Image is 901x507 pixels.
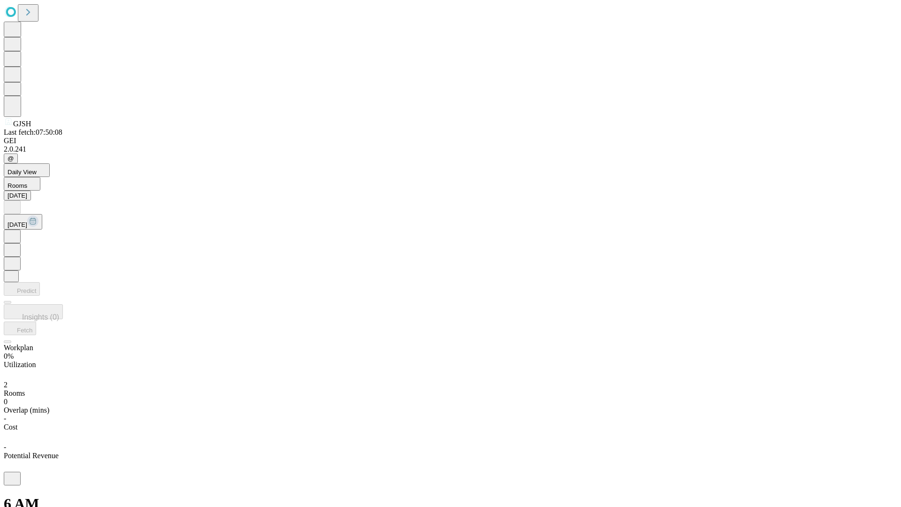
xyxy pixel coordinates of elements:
button: Daily View [4,163,50,177]
button: Fetch [4,322,36,335]
div: 2.0.241 [4,145,897,154]
span: [DATE] [8,221,27,228]
button: Predict [4,282,40,296]
span: Overlap (mins) [4,406,49,414]
span: Utilization [4,361,36,369]
button: Rooms [4,177,40,191]
span: - [4,415,6,422]
span: Insights (0) [22,313,59,321]
span: Workplan [4,344,33,352]
span: 0 [4,398,8,406]
span: - [4,443,6,451]
button: [DATE] [4,214,42,230]
div: GEI [4,137,897,145]
button: [DATE] [4,191,31,200]
span: Cost [4,423,17,431]
span: @ [8,155,14,162]
button: @ [4,154,18,163]
span: 0% [4,352,14,360]
button: Insights (0) [4,304,63,319]
span: Rooms [4,389,25,397]
span: Potential Revenue [4,452,59,460]
span: 2 [4,381,8,389]
span: Daily View [8,169,37,176]
span: Last fetch: 07:50:08 [4,128,62,136]
span: Rooms [8,182,27,189]
span: GJSH [13,120,31,128]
